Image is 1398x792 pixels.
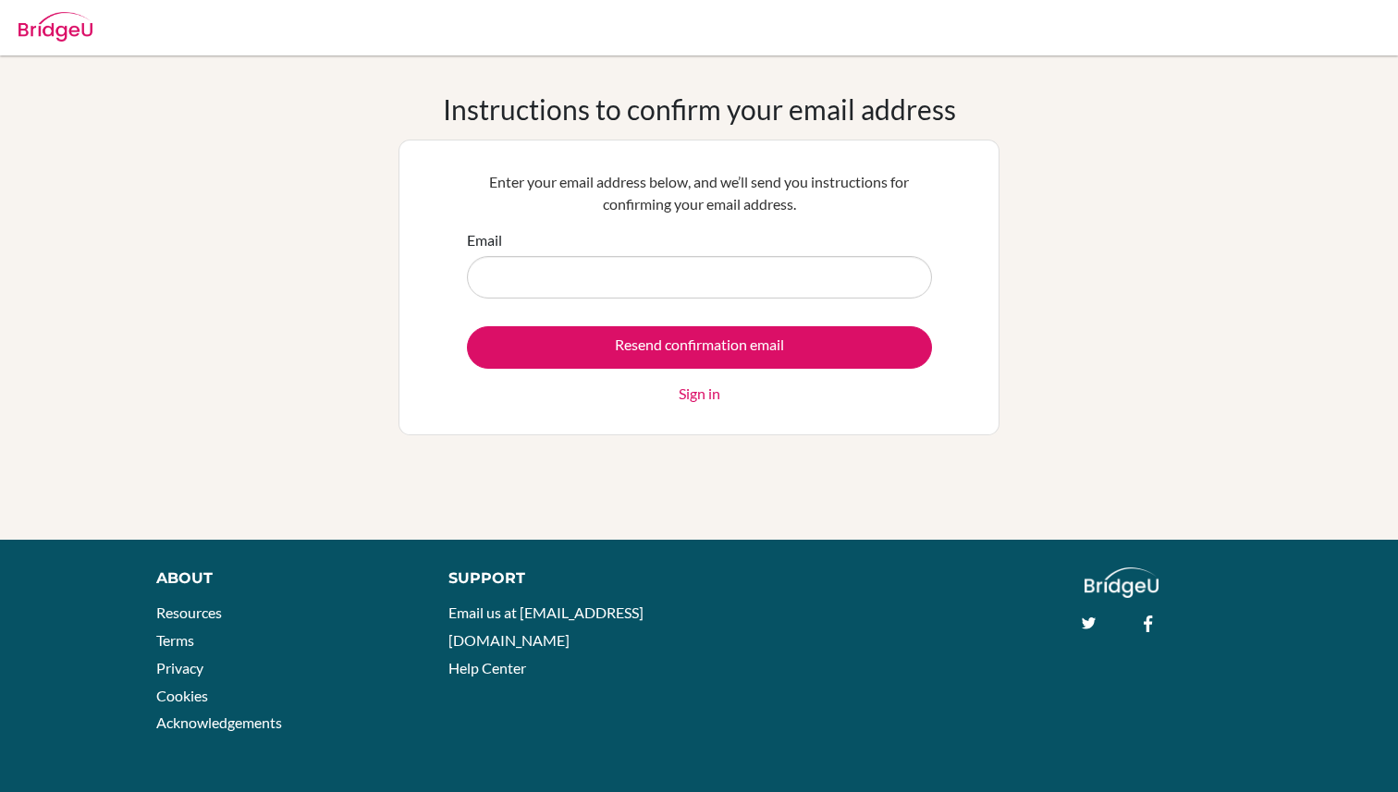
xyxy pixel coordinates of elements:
[467,326,932,369] input: Resend confirmation email
[1085,567,1159,598] img: logo_white@2x-f4f0deed5e89b7ecb1c2cc34c3e3d731f90f0f143d5ea2071677605dd97b5244.png
[443,92,956,126] h1: Instructions to confirm your email address
[156,687,208,704] a: Cookies
[679,383,720,405] a: Sign in
[156,603,222,621] a: Resources
[156,567,407,590] div: About
[156,659,203,676] a: Privacy
[467,171,932,215] p: Enter your email address below, and we’ll send you instructions for confirming your email address.
[156,713,282,731] a: Acknowledgements
[156,631,194,649] a: Terms
[467,229,502,251] label: Email
[448,567,680,590] div: Support
[448,603,644,649] a: Email us at [EMAIL_ADDRESS][DOMAIN_NAME]
[448,659,526,676] a: Help Center
[18,12,92,42] img: Bridge-U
